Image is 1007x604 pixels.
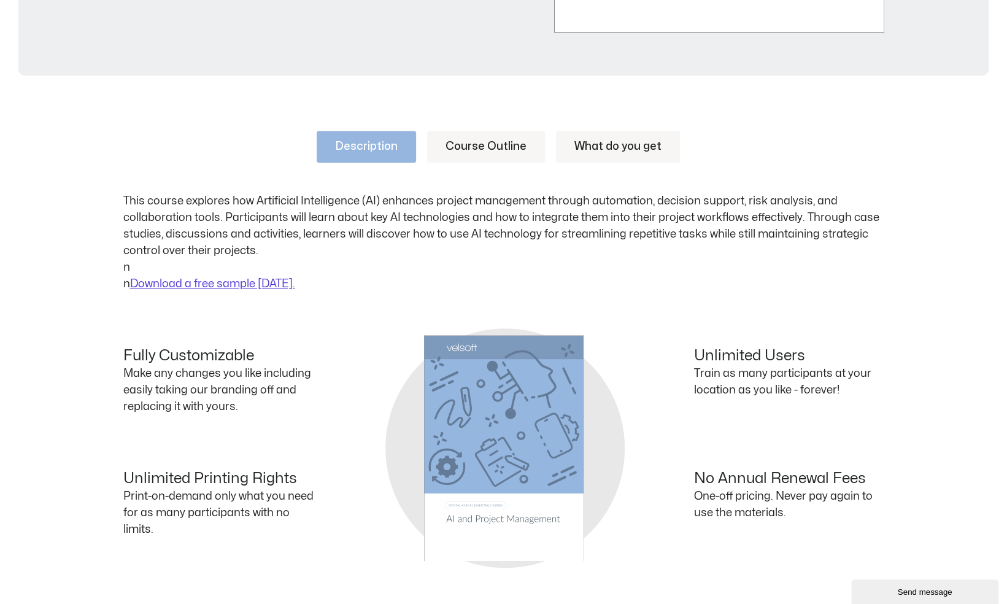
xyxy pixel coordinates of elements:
img: s3010-2.svg [424,335,584,562]
p: Print-on-demand only what you need for as many participants with no limits. [123,488,314,538]
h4: Fully Customizable [123,347,314,365]
p: Train as many participants at your location as you like - forever! [694,365,884,398]
p: This course explores how Artificial Intelligence (AI) enhances project management through automat... [123,193,884,292]
p: One-off pricing. Never pay again to use the materials. [694,488,884,521]
a: Download a free sample [DATE]. [130,279,295,289]
iframe: chat widget [851,577,1001,604]
a: Description [317,131,416,163]
a: Course Outline [427,131,545,163]
h4: No Annual Renewal Fees [694,470,884,488]
h4: Unlimited Printing Rights [123,470,314,488]
h4: Unlimited Users [694,347,884,365]
a: What do you get [556,131,680,163]
p: Make any changes you like including easily taking our branding off and replacing it with yours. [123,365,314,415]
